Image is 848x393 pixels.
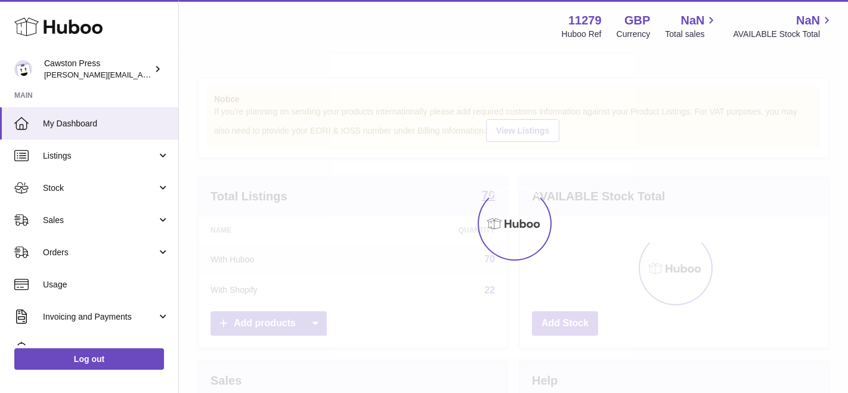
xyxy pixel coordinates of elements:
a: NaN Total sales [665,13,718,40]
div: Cawston Press [44,58,151,81]
img: thomas.carson@cawstonpress.com [14,60,32,78]
span: Total sales [665,29,718,40]
strong: 11279 [568,13,602,29]
div: Huboo Ref [562,29,602,40]
span: Usage [43,279,169,290]
span: Listings [43,150,157,162]
a: Log out [14,348,164,370]
span: NaN [680,13,704,29]
span: Orders [43,247,157,258]
span: Invoicing and Payments [43,311,157,323]
span: Cases [43,344,169,355]
span: My Dashboard [43,118,169,129]
span: Sales [43,215,157,226]
a: NaN AVAILABLE Stock Total [733,13,834,40]
span: [PERSON_NAME][EMAIL_ADDRESS][PERSON_NAME][DOMAIN_NAME] [44,70,303,79]
span: Stock [43,182,157,194]
span: AVAILABLE Stock Total [733,29,834,40]
span: NaN [796,13,820,29]
div: Currency [617,29,651,40]
strong: GBP [624,13,650,29]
